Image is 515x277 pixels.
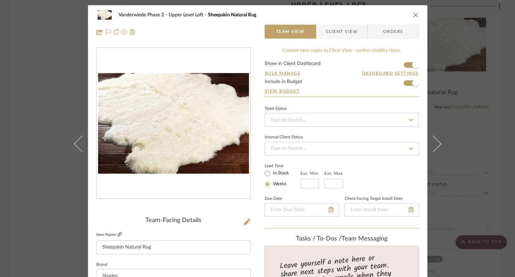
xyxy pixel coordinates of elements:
label: Brand [96,263,107,267]
input: Type to Search… [265,142,419,156]
input: Enter Item Name [96,241,251,254]
mat-radio-group: Select item type [265,169,300,188]
label: Due Date [265,197,282,201]
div: Team Status [265,107,287,111]
label: Est. Max [324,171,343,176]
label: Client-Facing Target Install Date [345,197,402,201]
input: Enter Due Date [265,203,339,217]
div: Content here copies to Client View - confirm visibility there. [265,47,419,54]
a: View Budget [265,88,419,94]
span: Orders [376,25,411,39]
img: cf880e8b-0fdc-4575-a887-d9be0195dbdd_48x40.jpg [96,8,113,22]
button: Bulk Manage [265,70,301,76]
div: Team-Facing Details [96,217,251,225]
div: Internal Client Status [265,136,303,139]
span: Vanderwiede Phase 2 [119,13,169,17]
button: Dashboard Settings [362,70,419,76]
div: 0 [97,48,250,199]
span: Tasks / To-Dos / [296,236,341,242]
span: Team View [276,25,305,39]
span: Sheepskin Natural Rug [208,13,256,17]
img: cf880e8b-0fdc-4575-a887-d9be0195dbdd_436x436.jpg [98,48,249,199]
label: In Stock [272,170,289,177]
label: Est. Min [300,171,318,176]
label: Item Name [96,232,122,238]
span: Client View [326,25,358,39]
label: Lead Time [265,163,300,169]
input: Enter Install Date [345,203,419,217]
button: close [413,12,419,18]
label: Weeks [272,181,287,187]
div: team Messaging [265,235,419,243]
img: Remove from project [130,29,135,35]
input: Type to Search… [265,113,419,127]
span: Upper Level Loft [169,13,208,17]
